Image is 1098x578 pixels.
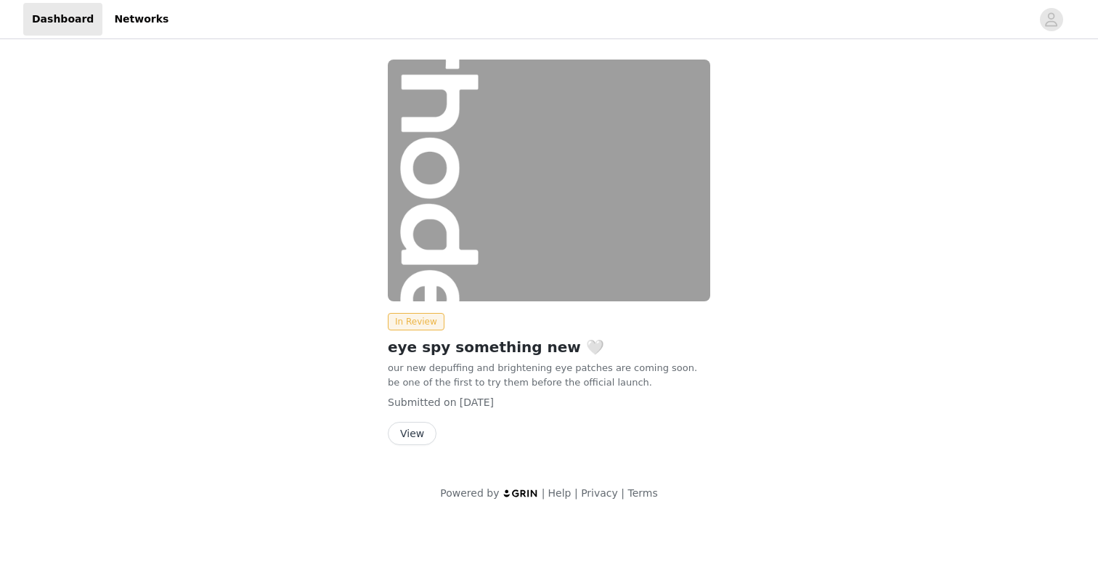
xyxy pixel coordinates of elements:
span: | [542,487,545,499]
button: View [388,422,436,445]
a: View [388,428,436,439]
h2: eye spy something new 🤍 [388,336,710,358]
a: Dashboard [23,3,102,36]
a: Networks [105,3,177,36]
img: logo [503,489,539,498]
span: Powered by [440,487,499,499]
span: [DATE] [460,396,494,408]
a: Privacy [581,487,618,499]
img: rhode skin [388,60,710,301]
p: our new depuffing and brightening eye patches are coming soon. be one of the first to try them be... [388,361,710,389]
a: Help [548,487,572,499]
span: | [574,487,578,499]
span: Submitted on [388,396,457,408]
span: | [621,487,625,499]
a: Terms [627,487,657,499]
div: avatar [1044,8,1058,31]
span: In Review [388,313,444,330]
